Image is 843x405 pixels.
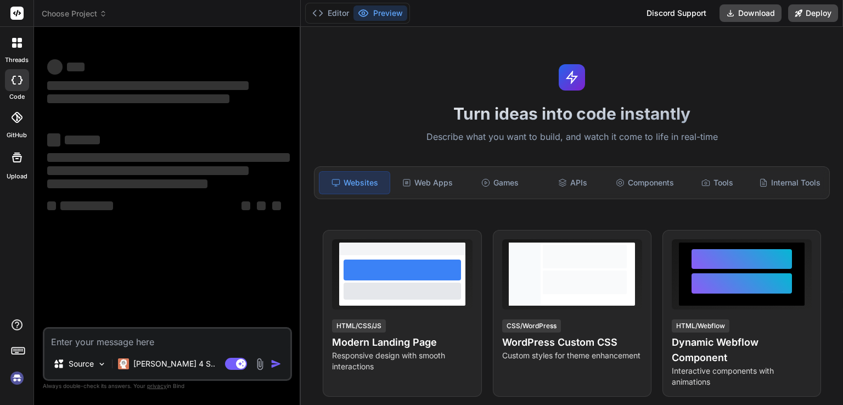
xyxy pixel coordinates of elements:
button: Download [720,4,782,22]
div: Games [465,171,535,194]
span: ‌ [60,201,113,210]
span: ‌ [47,94,229,103]
span: ‌ [257,201,266,210]
div: Internal Tools [755,171,825,194]
span: ‌ [67,63,85,71]
p: Responsive design with smooth interactions [332,350,472,372]
div: Web Apps [392,171,463,194]
span: ‌ [47,179,207,188]
div: APIs [537,171,608,194]
span: ‌ [65,136,100,144]
span: ‌ [47,133,60,147]
label: Upload [7,172,27,181]
p: Describe what you want to build, and watch it come to life in real-time [307,130,836,144]
div: Websites [319,171,390,194]
h4: WordPress Custom CSS [502,335,642,350]
span: privacy [147,383,167,389]
label: threads [5,55,29,65]
h4: Modern Landing Page [332,335,472,350]
span: ‌ [47,201,56,210]
span: Choose Project [42,8,107,19]
span: ‌ [47,153,290,162]
p: Source [69,358,94,369]
span: ‌ [47,81,249,90]
img: attachment [254,358,266,370]
label: GitHub [7,131,27,140]
button: Editor [308,5,353,21]
p: Custom styles for theme enhancement [502,350,642,361]
img: signin [8,369,26,387]
p: Interactive components with animations [672,365,812,387]
button: Preview [353,5,407,21]
label: code [9,92,25,102]
h4: Dynamic Webflow Component [672,335,812,365]
p: Always double-check its answers. Your in Bind [43,381,292,391]
div: Tools [682,171,752,194]
h1: Turn ideas into code instantly [307,104,836,123]
span: ‌ [47,59,63,75]
span: ‌ [272,201,281,210]
div: Components [610,171,680,194]
img: Pick Models [97,359,106,369]
div: HTML/Webflow [672,319,729,333]
button: Deploy [788,4,838,22]
p: [PERSON_NAME] 4 S.. [133,358,215,369]
div: Discord Support [640,4,713,22]
img: icon [271,358,282,369]
span: ‌ [47,166,249,175]
div: HTML/CSS/JS [332,319,386,333]
div: CSS/WordPress [502,319,561,333]
img: Claude 4 Sonnet [118,358,129,369]
span: ‌ [241,201,250,210]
